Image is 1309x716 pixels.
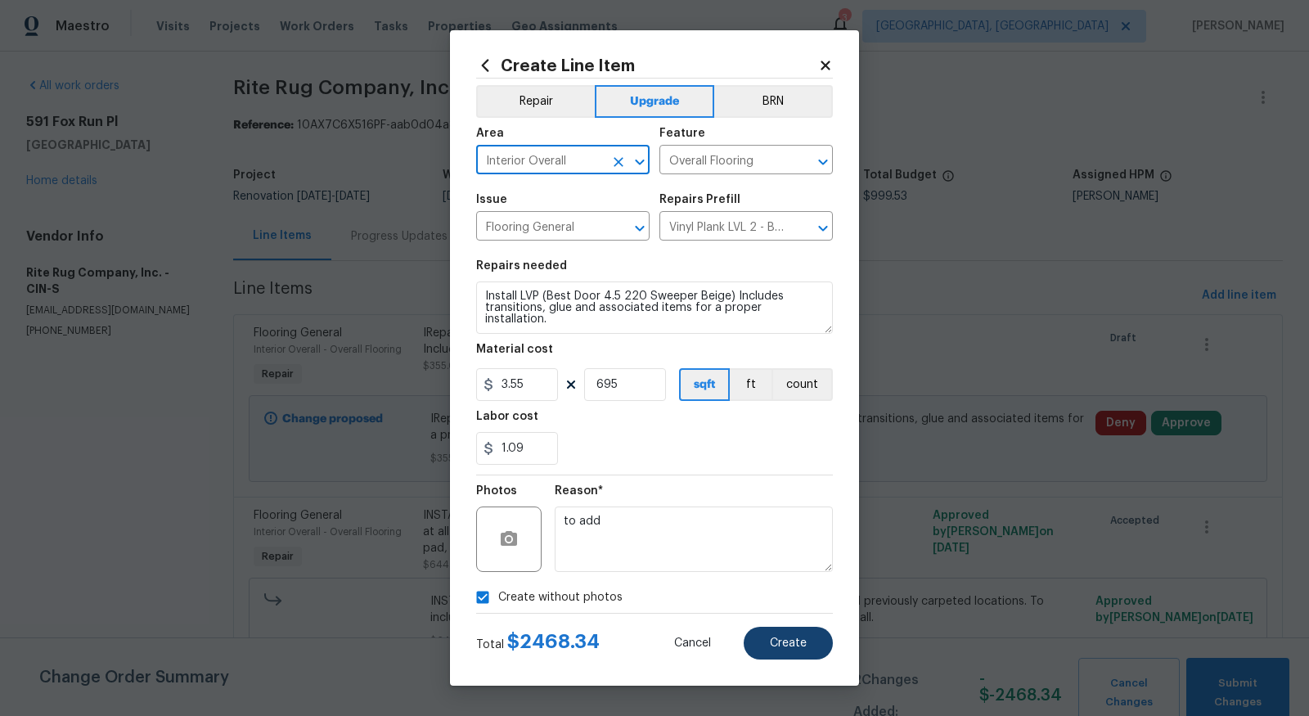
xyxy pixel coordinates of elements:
textarea: to add [555,507,833,572]
button: Upgrade [595,85,715,118]
h5: Issue [476,194,507,205]
h5: Repairs Prefill [659,194,740,205]
span: Create without photos [498,589,623,606]
span: $ 2468.34 [507,632,600,651]
button: Open [812,151,834,173]
button: Open [812,217,834,240]
button: ft [730,368,771,401]
h5: Labor cost [476,411,538,422]
button: sqft [679,368,730,401]
h5: Repairs needed [476,260,567,272]
h5: Area [476,128,504,139]
h5: Reason* [555,485,603,497]
h5: Feature [659,128,705,139]
button: Create [744,627,833,660]
span: Create [770,637,807,650]
button: count [771,368,833,401]
button: Cancel [648,627,737,660]
button: Open [628,217,651,240]
h5: Material cost [476,344,553,355]
button: Open [628,151,651,173]
h5: Photos [476,485,517,497]
div: Total [476,633,600,653]
button: BRN [714,85,833,118]
button: Repair [476,85,595,118]
button: Clear [607,151,630,173]
textarea: Install LVP (Best Door 4.5 220 Sweeper Beige) Includes transitions, glue and associated items for... [476,281,833,334]
h2: Create Line Item [476,56,818,74]
span: Cancel [674,637,711,650]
